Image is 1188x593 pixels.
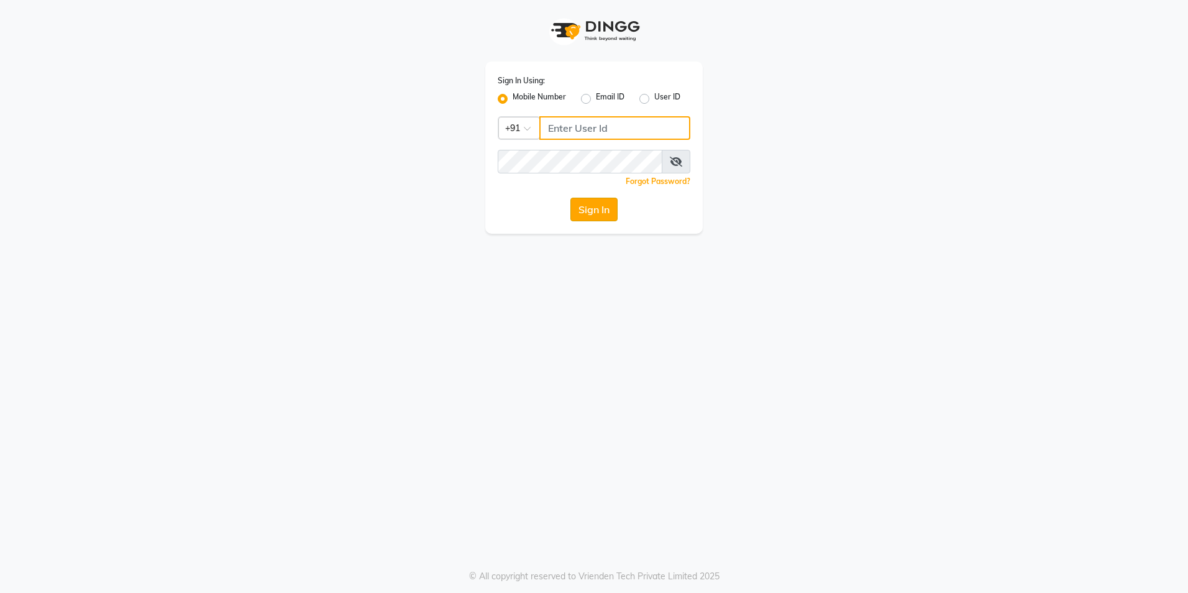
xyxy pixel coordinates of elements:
label: Mobile Number [513,91,566,106]
label: Sign In Using: [498,75,545,86]
label: Email ID [596,91,624,106]
button: Sign In [570,198,618,221]
label: User ID [654,91,680,106]
input: Username [539,116,690,140]
img: logo1.svg [544,12,644,49]
a: Forgot Password? [626,177,690,186]
input: Username [498,150,662,173]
